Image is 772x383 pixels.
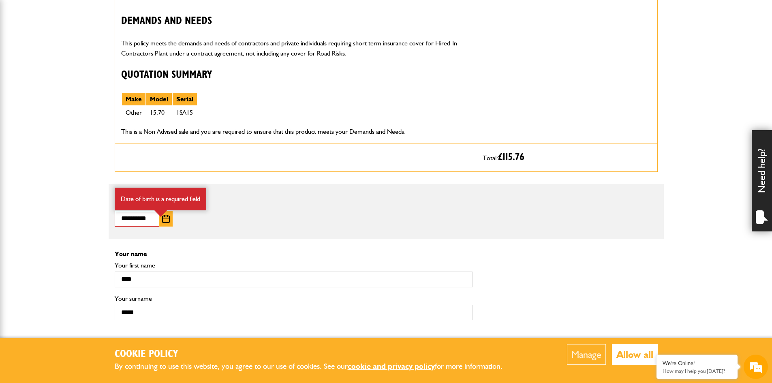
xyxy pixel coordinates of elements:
[11,75,148,93] input: Enter your last name
[133,4,152,24] div: Minimize live chat window
[162,215,170,223] img: Choose date
[146,106,172,120] td: 15.70
[612,344,658,365] button: Allow all
[121,15,470,28] h3: Demands and needs
[121,126,470,137] p: This is a Non Advised sale and you are required to ensure that this product meets your Demands an...
[498,152,524,162] span: £
[115,262,473,269] label: Your first name
[11,147,148,243] textarea: Type your message and hit 'Enter'
[122,106,146,120] td: Other
[42,45,136,56] div: Chat with us now
[146,92,172,106] th: Model
[115,251,658,257] p: Your name
[172,92,197,106] th: Serial
[154,210,167,217] img: error-box-arrow.svg
[503,152,524,162] span: 115.76
[115,190,658,197] p: Policy holder's date of birth
[663,368,731,374] p: How may I help you today?
[115,360,516,373] p: By continuing to use this website, you agree to our use of cookies. See our for more information.
[122,92,146,106] th: Make
[121,69,470,81] h3: Quotation Summary
[483,150,651,165] p: Total:
[663,360,731,367] div: We're Online!
[115,295,473,302] label: Your surname
[752,130,772,231] div: Need help?
[14,45,34,56] img: d_20077148190_company_1631870298795_20077148190
[567,344,606,365] button: Manage
[115,201,473,208] label: Date of birth
[115,188,206,210] div: Date of birth is a required field
[115,348,516,361] h2: Cookie Policy
[348,362,435,371] a: cookie and privacy policy
[172,106,197,120] td: 1SA15
[11,123,148,141] input: Enter your phone number
[121,38,470,59] p: This policy meets the demands and needs of contractors and private individuals requiring short te...
[11,99,148,117] input: Enter your email address
[110,250,147,261] em: Start Chat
